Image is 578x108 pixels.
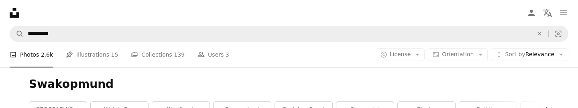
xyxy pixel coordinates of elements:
[131,42,185,67] a: Collections 139
[226,50,229,59] span: 3
[428,48,488,61] button: Orientation
[111,50,118,59] span: 15
[10,26,568,42] form: Find visuals sitewide
[197,42,229,67] a: Users 3
[390,51,411,57] span: License
[523,5,539,21] a: Log in / Sign up
[66,42,118,67] a: Illustrations 15
[505,51,554,59] span: Relevance
[376,48,425,61] button: License
[10,8,19,18] a: Home — Unsplash
[505,51,525,57] span: Sort by
[539,5,556,21] button: Language
[174,50,185,59] span: 139
[556,5,572,21] button: Menu
[442,51,474,57] span: Orientation
[491,48,568,61] button: Sort byRelevance
[29,77,549,92] h1: Swakopmund
[549,26,568,41] button: Visual search
[10,26,24,41] button: Search Unsplash
[531,26,548,41] button: Clear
